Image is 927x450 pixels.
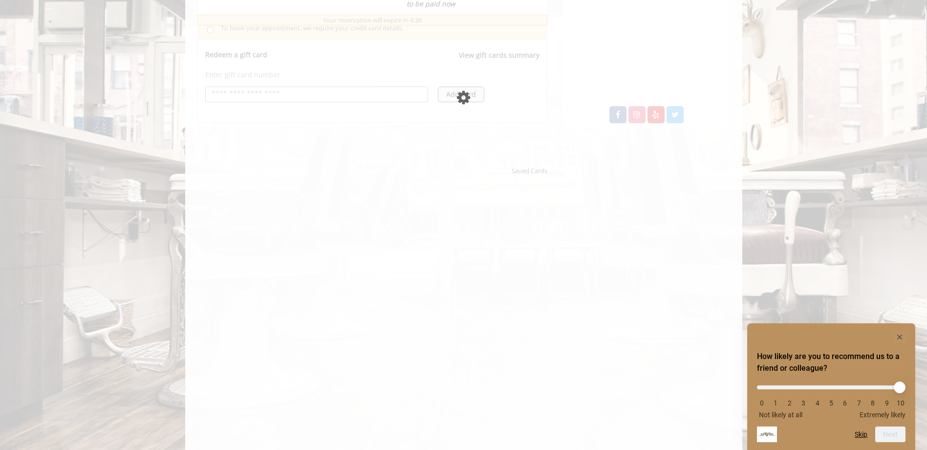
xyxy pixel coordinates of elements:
[771,399,780,407] li: 1
[840,399,850,407] li: 6
[826,399,836,407] li: 5
[860,411,905,419] span: Extremely likely
[868,399,878,407] li: 8
[896,399,905,407] li: 10
[854,399,864,407] li: 7
[875,427,905,442] button: Next question
[757,351,905,374] h2: How likely are you to recommend us to a friend or colleague? Select an option from 0 to 10, with ...
[759,411,802,419] span: Not likely at all
[813,399,822,407] li: 4
[882,399,892,407] li: 9
[798,399,808,407] li: 3
[757,399,767,407] li: 0
[855,430,867,438] button: Skip
[757,331,905,442] div: How likely are you to recommend us to a friend or colleague? Select an option from 0 to 10, with ...
[757,378,905,419] div: How likely are you to recommend us to a friend or colleague? Select an option from 0 to 10, with ...
[785,399,795,407] li: 2
[894,331,905,343] button: Hide survey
